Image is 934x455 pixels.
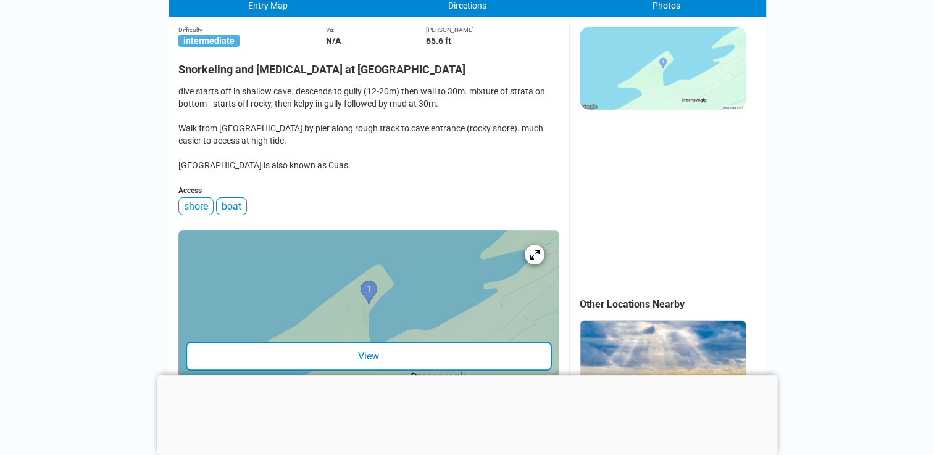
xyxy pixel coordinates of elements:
[567,1,766,10] div: Photos
[186,342,552,371] div: View
[216,197,247,215] div: boat
[178,35,240,47] span: intermediate
[326,36,426,46] div: N/A
[178,55,559,76] h2: Snorkeling and [MEDICAL_DATA] at [GEOGRAPHIC_DATA]
[169,1,368,10] div: Entry Map
[426,27,559,33] div: [PERSON_NAME]
[326,27,426,33] div: Viz
[178,186,559,195] div: Access
[580,298,766,310] div: Other Locations Nearby
[367,1,567,10] div: Directions
[580,27,746,110] img: staticmap
[178,197,214,215] div: shore
[178,230,559,378] a: entry mapView
[178,85,559,171] div: dive starts off in shallow cave. descends to gully (12-20m) then wall to 30m. mixture of strata o...
[178,27,326,33] div: Difficulty
[157,375,777,452] iframe: Advertisement
[426,36,559,46] div: 65.6 ft
[580,122,745,276] iframe: Advertisement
